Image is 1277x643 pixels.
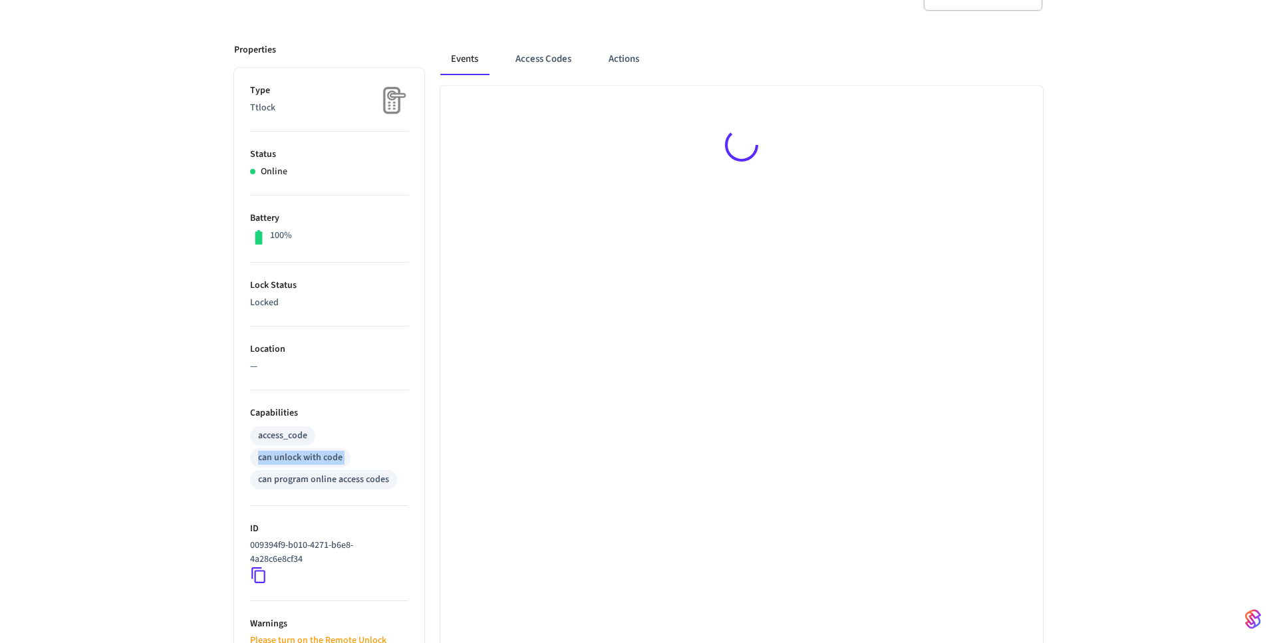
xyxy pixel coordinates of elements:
p: Battery [250,211,408,225]
button: Access Codes [505,43,582,75]
p: Warnings [250,617,408,631]
p: Properties [234,43,276,57]
img: SeamLogoGradient.69752ec5.svg [1245,608,1261,630]
p: Location [250,342,408,356]
p: Lock Status [250,279,408,293]
p: Type [250,84,408,98]
p: Ttlock [250,101,408,115]
p: Locked [250,296,408,310]
p: Status [250,148,408,162]
p: ID [250,522,408,536]
div: can unlock with code [258,451,343,465]
p: Online [261,165,287,179]
div: access_code [258,429,307,443]
div: ant example [440,43,1043,75]
button: Actions [598,43,650,75]
div: can program online access codes [258,473,389,487]
p: 009394f9-b010-4271-b6e8-4a28c6e8cf34 [250,539,403,567]
p: Capabilities [250,406,408,420]
button: Events [440,43,489,75]
p: 100% [270,229,292,243]
img: Placeholder Lock Image [375,84,408,117]
p: — [250,360,408,374]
